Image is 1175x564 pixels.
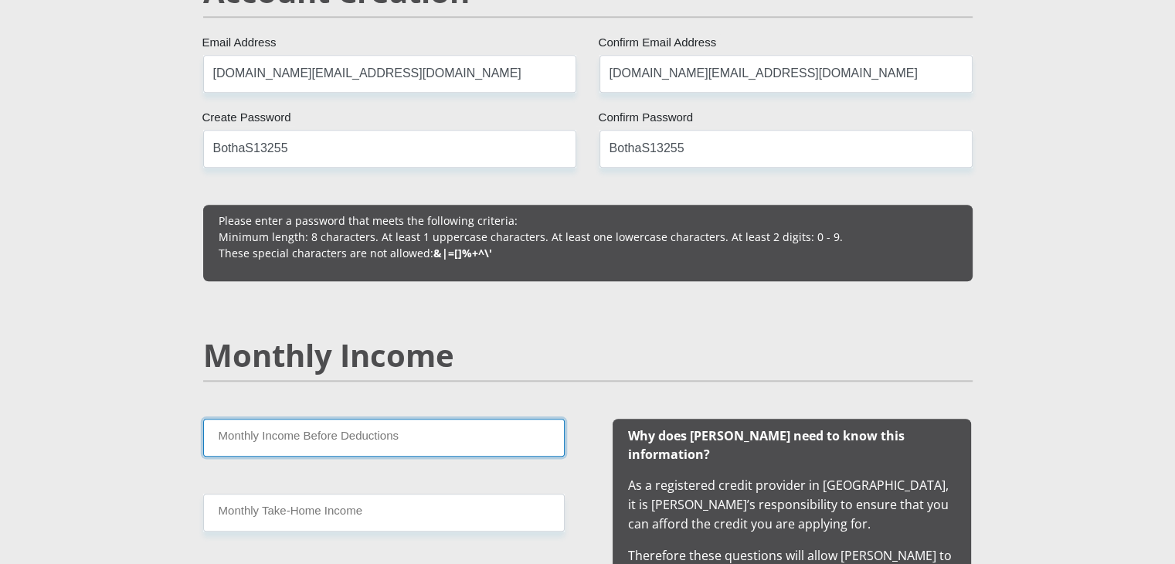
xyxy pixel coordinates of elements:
[433,246,492,260] b: &|=[]%+^\'
[628,427,905,463] b: Why does [PERSON_NAME] need to know this information?
[203,419,565,457] input: Monthly Income Before Deductions
[203,337,973,374] h2: Monthly Income
[599,130,973,168] input: Confirm Password
[203,494,565,532] input: Monthly Take Home Income
[599,55,973,93] input: Confirm Email Address
[203,55,576,93] input: Email Address
[203,130,576,168] input: Create Password
[219,212,957,261] p: Please enter a password that meets the following criteria: Minimum length: 8 characters. At least...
